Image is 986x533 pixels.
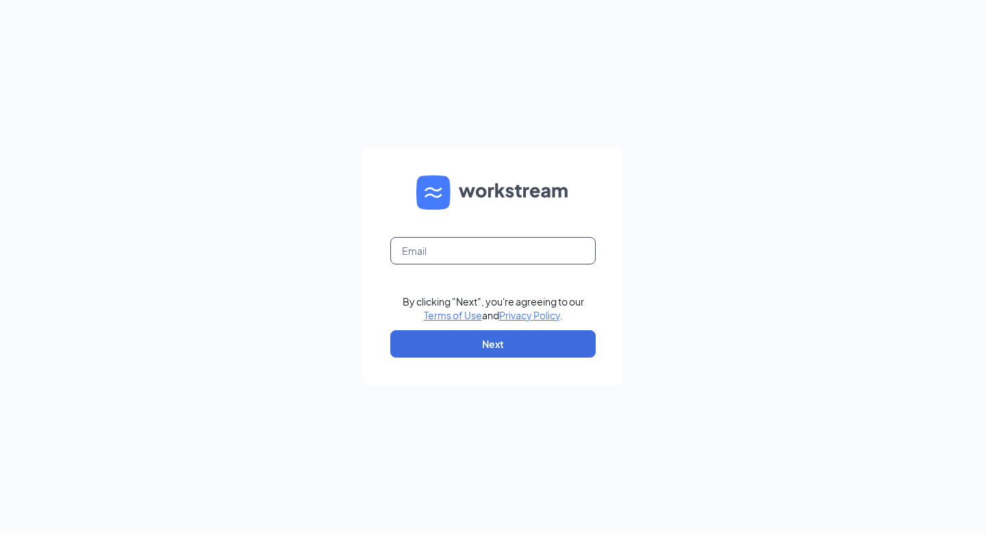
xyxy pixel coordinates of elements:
div: By clicking "Next", you're agreeing to our and . [403,295,584,322]
img: WS logo and Workstream text [416,175,570,210]
a: Terms of Use [424,309,482,321]
a: Privacy Policy [499,309,560,321]
input: Email [390,237,596,264]
button: Next [390,330,596,358]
